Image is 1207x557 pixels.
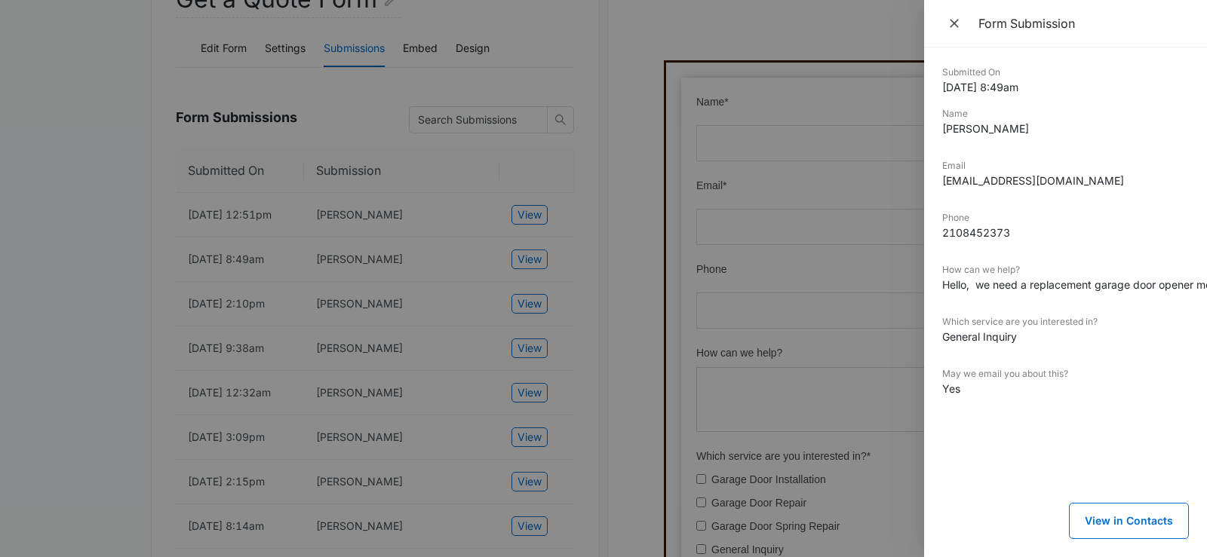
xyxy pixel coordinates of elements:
[942,225,1189,240] dd: 2108452373
[942,159,1189,173] dt: Email
[55,489,127,505] label: General Inquiry
[40,210,70,222] span: Phone
[942,367,1189,381] dt: May we email you about this?
[942,381,1189,396] dd: Yes
[942,66,1189,79] dt: Submitted On
[947,13,965,34] span: Close
[55,442,150,458] label: Garage Door Repair
[942,329,1189,344] dd: General Inquiry
[942,263,1189,277] dt: How can we help?
[40,397,210,409] span: Which service are you interested in?
[942,211,1189,225] dt: Phone
[40,529,179,541] span: May we email you about this?
[942,107,1189,121] dt: Name
[942,277,1189,292] dd: Hello, we need a replacement garage door opener motor. The old one is a Genie model 453 screw dri...
[40,294,126,306] span: How can we help?
[942,173,1189,188] dd: [EMAIL_ADDRESS][DOMAIN_NAME]
[1069,503,1189,539] button: View in Contacts
[40,127,66,139] span: Email
[55,466,183,482] label: Garage Door Spring Repair
[942,12,969,35] button: Close
[55,419,170,435] label: Garage Door Installation
[978,15,1189,32] div: Form Submission
[942,79,1189,95] dd: [DATE] 8:49am
[942,315,1189,329] dt: Which service are you interested in?
[942,121,1189,136] dd: [PERSON_NAME]
[40,43,68,55] span: Name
